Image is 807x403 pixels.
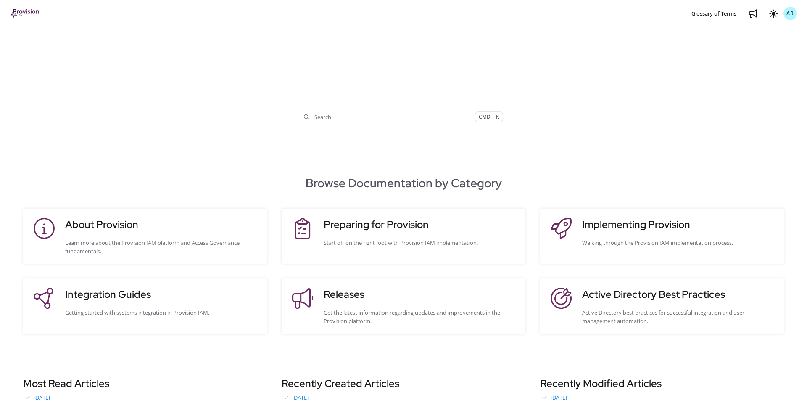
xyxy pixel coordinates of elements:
[290,217,517,255] a: Preparing for ProvisionStart off on the right foot with Provision IAM implementation.
[549,287,775,325] a: Active Directory Best PracticesActive Directory best practices for successful integration and use...
[65,287,258,302] h3: Integration Guides
[324,308,517,325] div: Get the latest information regarding updates and improvements in the Provision platform.
[65,308,258,317] div: Getting started with systems integration in Provision IAM.
[32,287,258,325] a: Integration GuidesGetting started with systems integration in Provision IAM.
[304,113,475,121] span: Search
[540,376,784,391] h3: Recently Modified Articles
[582,308,775,325] div: Active Directory best practices for successful integration and user management automation.
[767,7,780,20] button: Theme options
[475,111,503,123] span: CMD + K
[582,287,775,302] h3: Active Directory Best Practices
[65,217,258,232] h3: About Provision
[10,73,797,94] div: Your central hub for Provision IAM documentation and information.
[549,217,775,255] a: Implementing ProvisionWalking through the Provision IAM implementation process.
[298,106,509,127] button: SearchCMD + K
[691,10,736,17] span: Glossary of Terms
[32,217,258,255] a: About ProvisionLearn more about the Provision IAM platform and Access Governance fundamentals.
[23,376,267,391] h3: Most Read Articles
[10,9,40,19] a: Project logo
[786,10,794,18] span: AR
[783,7,797,20] button: AR
[282,376,525,391] h3: Recently Created Articles
[582,239,775,247] div: Walking through the Provision IAM implementation process.
[582,217,775,232] h3: Implementing Provision
[746,7,760,20] a: Whats new
[10,50,797,73] h1: Welcome to the Provision Documentation Center
[324,217,517,232] h3: Preparing for Provision
[10,9,40,18] img: brand logo
[324,287,517,302] h3: Releases
[65,239,258,255] div: Learn more about the Provision IAM platform and Access Governance fundamentals.
[324,239,517,247] div: Start off on the right foot with Provision IAM implementation.
[10,174,797,192] h2: Browse Documentation by Category
[290,287,517,325] a: ReleasesGet the latest information regarding updates and improvements in the Provision platform.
